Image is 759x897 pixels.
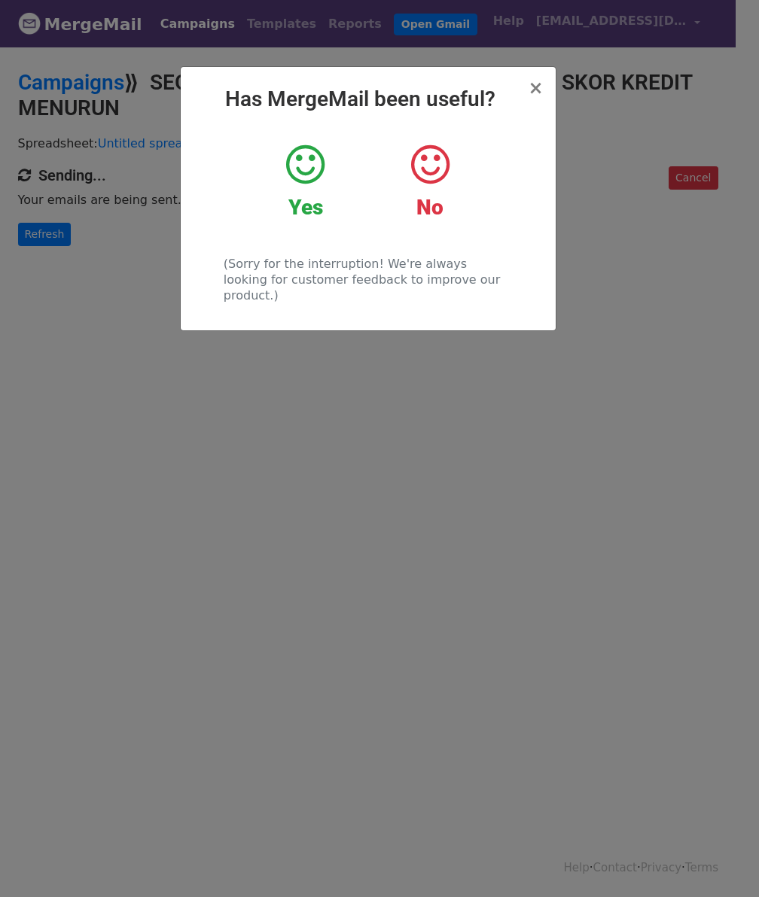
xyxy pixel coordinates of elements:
[288,195,323,220] strong: Yes
[528,78,543,99] span: ×
[528,79,543,97] button: Close
[193,87,544,112] h2: Has MergeMail been useful?
[416,195,444,220] strong: No
[379,142,480,220] a: No
[224,256,512,303] p: (Sorry for the interruption! We're always looking for customer feedback to improve our product.)
[255,142,356,220] a: Yes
